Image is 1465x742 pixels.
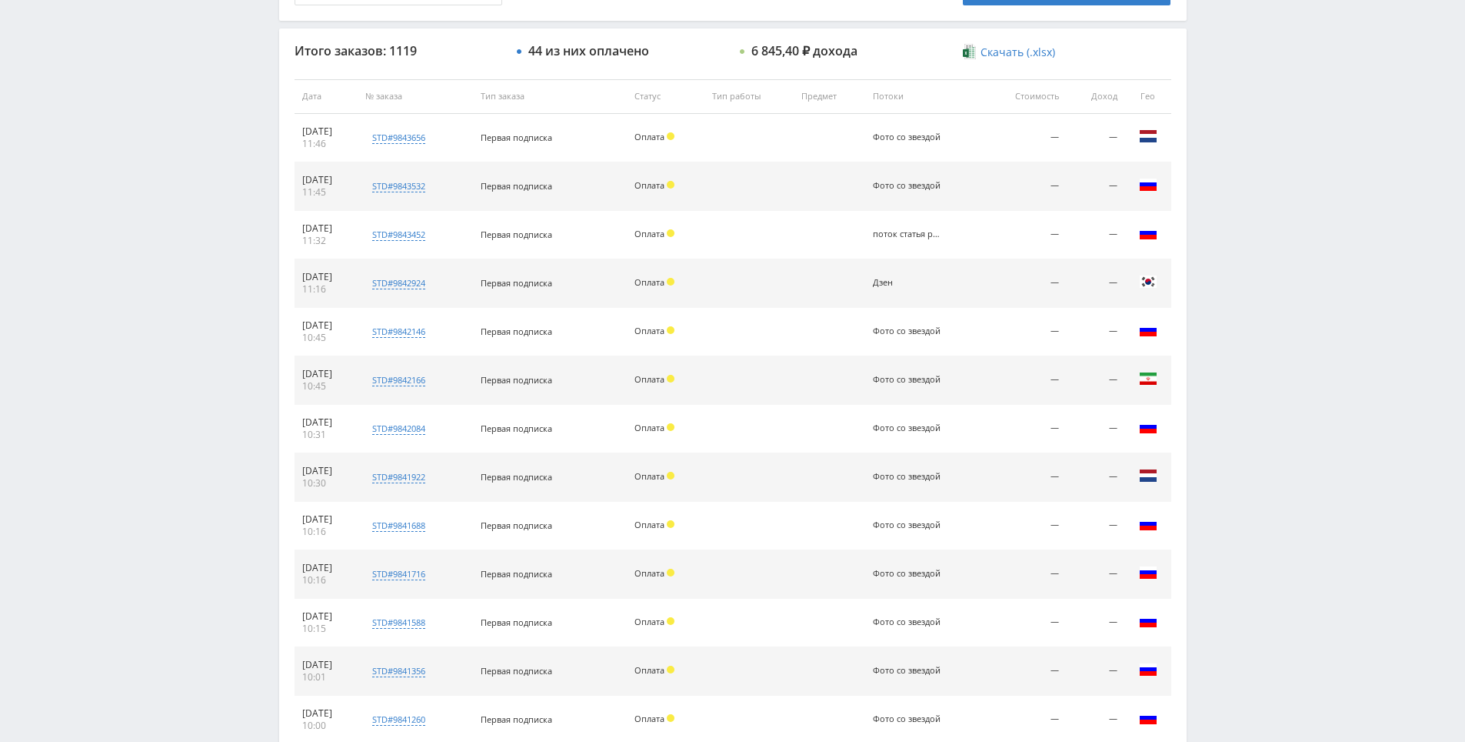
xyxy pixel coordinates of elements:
[667,181,674,189] span: Холд
[634,276,664,288] span: Оплата
[372,617,425,629] div: std#9841588
[1067,259,1125,308] td: —
[302,125,351,138] div: [DATE]
[1139,612,1157,630] img: rus.png
[667,423,674,431] span: Холд
[1139,321,1157,339] img: rus.png
[302,332,351,344] div: 10:45
[1067,550,1125,599] td: —
[302,623,351,635] div: 10:15
[295,44,502,58] div: Итого заказов: 1119
[873,278,942,288] div: Дзен
[302,574,351,587] div: 10:16
[873,375,942,385] div: Фото со звездой
[981,46,1055,58] span: Скачать (.xlsx)
[873,181,942,191] div: Фото со звездой
[302,610,351,623] div: [DATE]
[1067,114,1125,162] td: —
[372,132,425,144] div: std#9843656
[667,229,674,237] span: Холд
[984,79,1067,114] th: Стоимость
[667,326,674,334] span: Холд
[372,520,425,532] div: std#9841688
[372,229,425,241] div: std#9843452
[704,79,794,114] th: Тип работы
[873,569,942,579] div: Фото со звездой
[1139,660,1157,679] img: rus.png
[984,162,1067,211] td: —
[372,423,425,435] div: std#9842084
[481,568,552,580] span: Первая подписка
[302,513,351,526] div: [DATE]
[481,180,552,192] span: Первая подписка
[873,666,942,676] div: Фото со звездой
[873,132,942,142] div: Фото со звездой
[667,278,674,286] span: Холд
[984,259,1067,308] td: —
[1067,502,1125,550] td: —
[302,186,351,199] div: 11:45
[1139,175,1157,194] img: rus.png
[1067,356,1125,405] td: —
[984,356,1067,405] td: —
[1067,599,1125,647] td: —
[481,423,552,434] span: Первая подписка
[963,44,976,59] img: xlsx
[634,664,664,676] span: Оплата
[372,471,425,483] div: std#9841922
[667,714,674,722] span: Холд
[984,114,1067,162] td: —
[1139,515,1157,533] img: rus.png
[302,429,351,441] div: 10:31
[302,222,351,235] div: [DATE]
[372,665,425,677] div: std#9841356
[302,319,351,332] div: [DATE]
[873,229,942,239] div: поток статья рерайт
[1067,647,1125,696] td: —
[627,79,704,114] th: Статус
[667,132,674,140] span: Холд
[1067,453,1125,502] td: —
[873,423,942,433] div: Фото со звездой
[667,666,674,673] span: Холд
[1067,211,1125,259] td: —
[302,465,351,477] div: [DATE]
[984,405,1067,453] td: —
[481,617,552,628] span: Первая подписка
[481,520,552,531] span: Первая подписка
[865,79,984,114] th: Потоки
[984,550,1067,599] td: —
[873,326,942,336] div: Фото со звездой
[302,416,351,429] div: [DATE]
[1139,709,1157,727] img: rus.png
[1139,224,1157,242] img: rus.png
[873,472,942,482] div: Фото со звездой
[873,617,942,627] div: Фото со звездой
[302,526,351,538] div: 10:16
[302,707,351,720] div: [DATE]
[667,520,674,528] span: Холд
[794,79,864,114] th: Предмет
[667,472,674,480] span: Холд
[667,375,674,383] span: Холд
[481,471,552,483] span: Первая подписка
[634,616,664,627] span: Оплата
[302,271,351,283] div: [DATE]
[634,179,664,191] span: Оплата
[1139,466,1157,485] img: nld.png
[634,325,664,336] span: Оплата
[873,520,942,530] div: Фото со звездой
[302,659,351,671] div: [DATE]
[984,308,1067,356] td: —
[1067,162,1125,211] td: —
[1139,563,1157,582] img: rus.png
[372,326,425,338] div: std#9842146
[481,229,552,240] span: Первая подписка
[302,562,351,574] div: [DATE]
[1139,418,1157,436] img: rus.png
[1067,79,1125,114] th: Доход
[1125,79,1171,114] th: Гео
[1139,127,1157,145] img: nld.png
[751,44,857,58] div: 6 845,40 ₽ дохода
[984,599,1067,647] td: —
